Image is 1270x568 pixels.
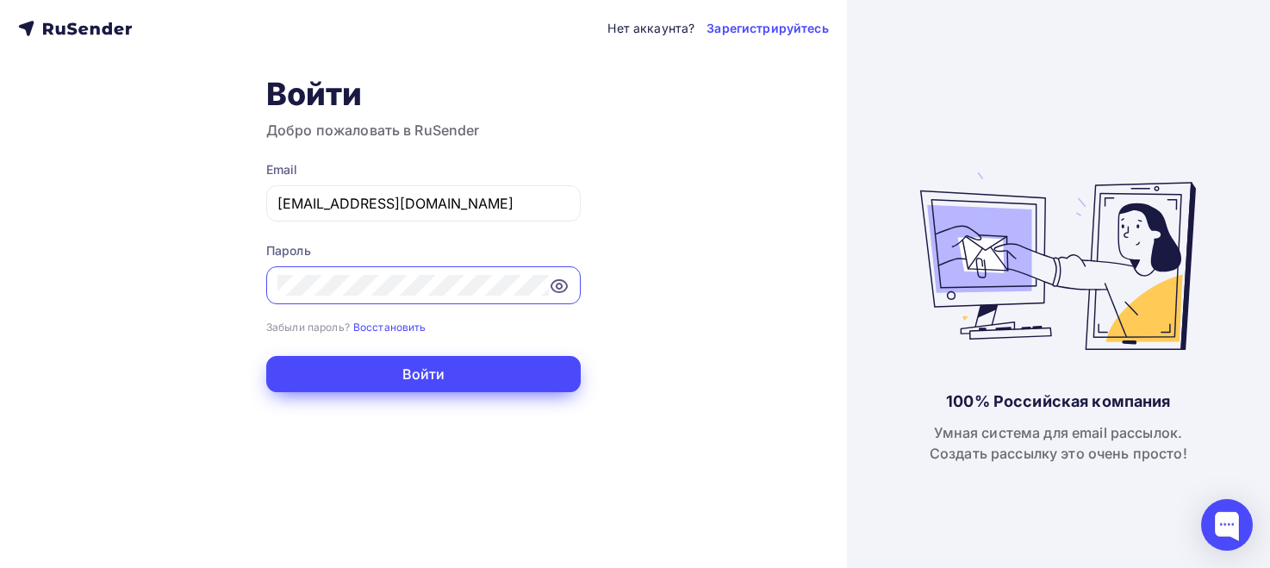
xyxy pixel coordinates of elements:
div: Нет аккаунта? [607,20,694,37]
div: Email [266,161,581,178]
small: Восстановить [353,321,426,334]
div: Умная система для email рассылок. Создать рассылку это очень просто! [930,422,1187,464]
h1: Войти [266,75,581,113]
input: Укажите свой email [277,193,570,214]
button: Войти [266,356,581,392]
div: 100% Российская компания [946,391,1170,412]
small: Забыли пароль? [266,321,350,334]
a: Зарегистрируйтесь [707,20,828,37]
h3: Добро пожаловать в RuSender [266,120,581,140]
a: Восстановить [353,319,426,334]
div: Пароль [266,242,581,259]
